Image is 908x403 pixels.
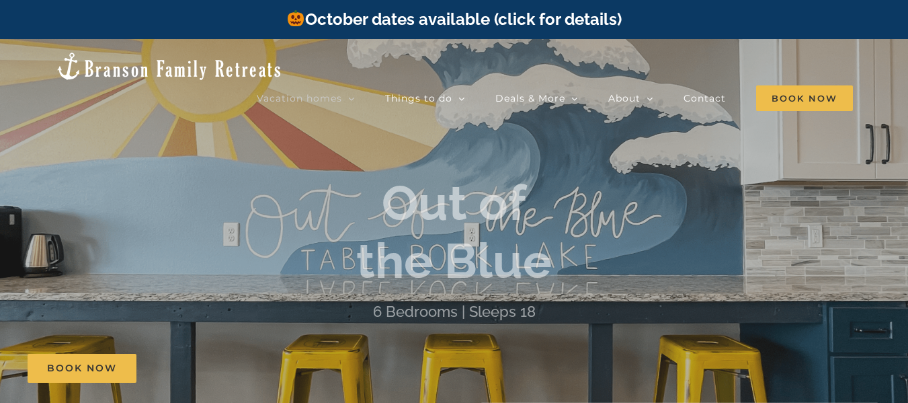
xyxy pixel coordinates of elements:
span: Vacation homes [257,94,342,103]
img: Branson Family Retreats Logo [55,51,283,81]
b: Out of the Blue [356,174,552,289]
span: Deals & More [495,94,565,103]
span: Book Now [47,363,117,374]
a: Book Now [28,354,136,383]
span: Contact [684,94,726,103]
nav: Main Menu [257,85,853,112]
a: Vacation homes [257,85,355,112]
a: Deals & More [495,85,578,112]
img: 🎃 [288,10,304,26]
span: About [608,94,641,103]
a: Contact [684,85,726,112]
span: Book Now [756,85,853,111]
a: October dates available (click for details) [286,9,621,29]
a: About [608,85,653,112]
a: Things to do [385,85,465,112]
span: Things to do [385,94,452,103]
h4: 6 Bedrooms | Sleeps 18 [373,303,536,320]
